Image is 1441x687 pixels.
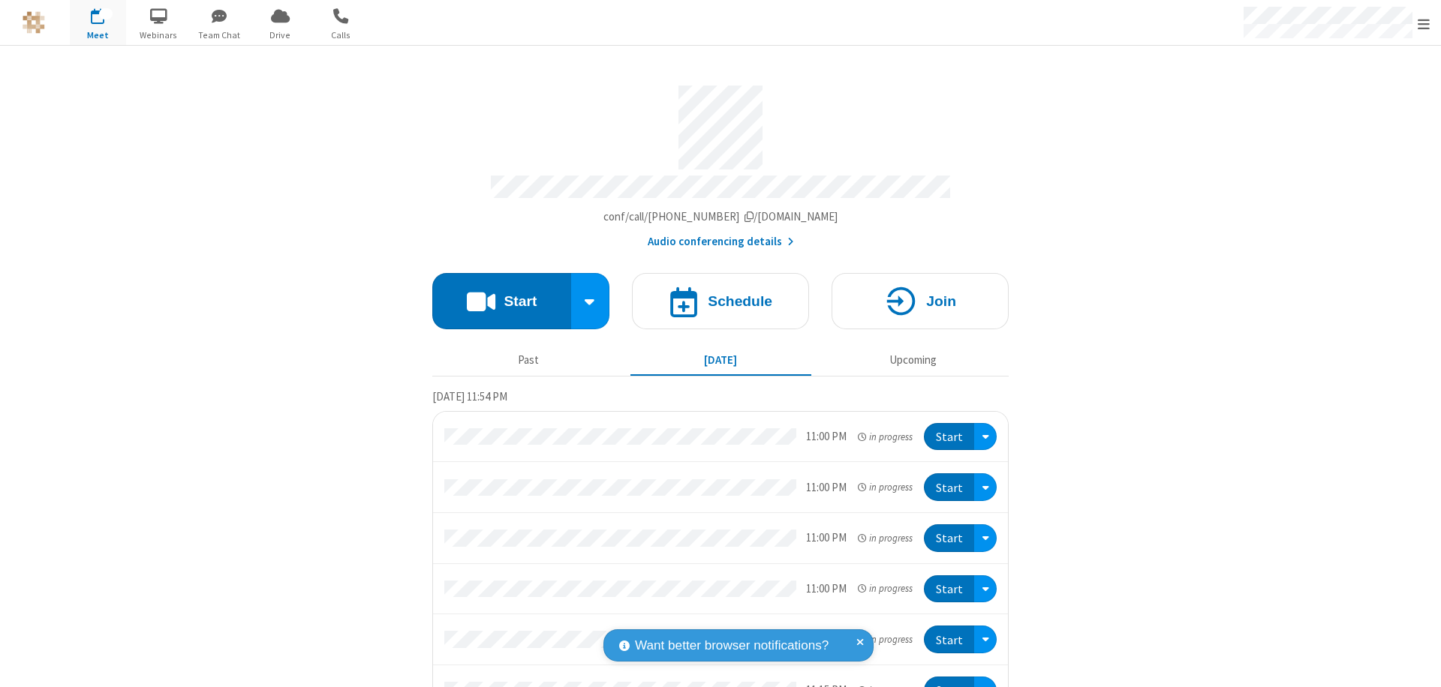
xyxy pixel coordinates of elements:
[191,28,248,42] span: Team Chat
[603,208,838,226] button: Copy my meeting room linkCopy my meeting room link
[806,529,847,547] div: 11:00 PM
[648,233,794,250] button: Audio conferencing details
[924,473,974,501] button: Start
[858,430,913,444] em: in progress
[708,294,772,308] h4: Schedule
[924,423,974,451] button: Start
[832,273,1009,329] button: Join
[632,273,809,329] button: Schedule
[858,480,913,494] em: in progress
[432,389,507,403] span: [DATE] 11:54 PM
[806,479,847,496] div: 11:00 PM
[630,346,811,374] button: [DATE]
[924,575,974,603] button: Start
[974,575,997,603] div: Open menu
[438,346,619,374] button: Past
[806,580,847,598] div: 11:00 PM
[571,273,610,329] div: Start conference options
[858,531,913,545] em: in progress
[432,273,571,329] button: Start
[432,74,1009,250] section: Account details
[974,524,997,552] div: Open menu
[823,346,1003,374] button: Upcoming
[858,632,913,646] em: in progress
[974,625,997,653] div: Open menu
[313,28,369,42] span: Calls
[926,294,956,308] h4: Join
[99,8,113,19] div: 17
[974,423,997,451] div: Open menu
[252,28,308,42] span: Drive
[924,625,974,653] button: Start
[131,28,187,42] span: Webinars
[858,581,913,595] em: in progress
[974,473,997,501] div: Open menu
[635,636,829,655] span: Want better browser notifications?
[806,428,847,445] div: 11:00 PM
[504,294,537,308] h4: Start
[23,11,45,34] img: QA Selenium DO NOT DELETE OR CHANGE
[603,209,838,223] span: Copy my meeting room link
[70,28,126,42] span: Meet
[924,524,974,552] button: Start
